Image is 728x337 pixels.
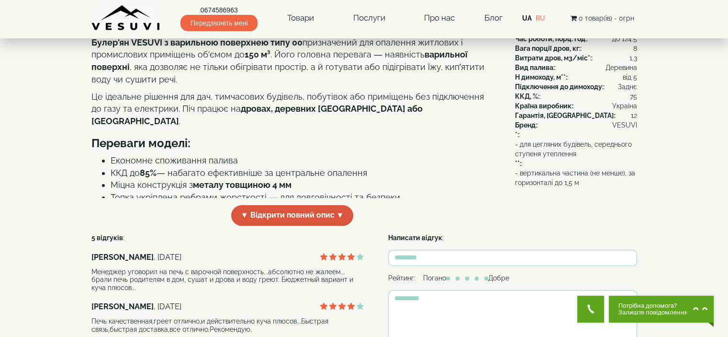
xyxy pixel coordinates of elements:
[628,34,637,44] span: 4.5
[612,101,637,111] span: Україна
[91,268,364,292] div: Менеджер уговорил на печь с варочной поверхность...абсолютно не жалеем... брали печь родителям в ...
[111,179,493,191] li: Міцна конструкція з
[91,234,123,242] strong: 5 відгуків
[91,5,161,31] img: content
[278,7,324,29] a: Товари
[515,53,637,63] div: :
[245,49,270,59] strong: 150 м³
[515,64,555,71] b: Вид палива:
[515,102,573,110] b: Країна виробник:
[609,296,714,323] button: Chat button
[515,121,537,129] b: Бренд:
[618,309,688,316] span: Залиште повідомлення
[567,13,637,23] button: 0 товар(ів) - 0грн
[515,120,637,130] div: :
[91,302,154,311] strong: [PERSON_NAME]
[91,317,364,334] div: Печь качественная,греет отлично,и действительно куча плюсов...Быстрая связь,быстрая доставка,все ...
[180,5,258,15] a: 0674586963
[515,73,567,81] b: H димоходу, м**:
[91,252,364,263] div: , [DATE]
[577,296,604,323] button: Get Call button
[515,93,539,100] b: ККД, %:
[231,205,354,226] span: ▼ Відкрити повний опис ▼
[629,53,637,63] span: 1.3
[193,180,291,190] strong: металу товщиною 4 мм
[522,14,532,22] a: UA
[388,233,637,243] div: :
[343,7,394,29] a: Послуги
[515,83,604,91] b: Підключення до димоходу:
[515,112,615,119] b: Гарантія, [GEOGRAPHIC_DATA]:
[91,136,190,150] b: Переваги моделі:
[633,44,637,53] span: 8
[91,36,493,86] p: призначений для опалення житлових і промислових приміщень об'ємом до . Його головна перевага — на...
[388,273,637,283] div: Рейтинг: Погано Добре
[618,82,637,92] span: Заднє
[515,35,587,43] b: Час роботи, порц. год:
[515,111,637,120] div: :
[605,63,637,72] span: Деревина
[515,139,637,159] span: - для цегляних будівель, середнього ступеня утеплення
[612,120,637,130] span: VESUVI
[515,168,637,187] span: - вертикальна частина (не менше), за горизонталі до 1,5 м
[515,92,637,101] div: :
[180,15,258,31] span: Передзвоніть мені
[515,45,581,52] b: Вага порції дров, кг:
[91,91,493,128] p: Це ідеальне рішення для дач, тимчасових будівель, побутівок або приміщень без підключення до газу...
[111,154,493,167] li: Економне споживання палива
[536,14,545,22] a: RU
[612,34,628,44] span: до 12
[515,139,637,168] div: :
[91,37,302,47] strong: Булер'ян VESUVI з варильною поверхнею типу 00
[91,302,364,313] div: , [DATE]
[515,130,637,139] div: :
[515,72,637,82] div: :
[578,14,634,22] span: 0 товар(ів) - 0грн
[515,82,637,92] div: :
[515,101,637,111] div: :
[388,234,442,242] strong: Написати відгук
[111,167,493,179] li: ККД до — набагато ефективніше за центральне опалення
[515,63,637,72] div: :
[631,111,637,120] span: 12
[618,302,688,309] span: Потрібна допомога?
[91,104,423,126] strong: дровах, деревних [GEOGRAPHIC_DATA] або [GEOGRAPHIC_DATA]
[414,7,464,29] a: Про нас
[140,168,157,178] strong: 85%
[623,72,637,82] span: від 5
[630,92,637,101] span: 75
[515,44,637,53] div: :
[111,191,493,204] li: Топка укріплена ребрами жорсткості — для довговічності та безпеки
[515,34,637,44] div: :
[91,49,468,72] strong: варильної поверхні
[484,13,502,23] a: Блог
[91,253,154,262] strong: [PERSON_NAME]
[515,54,592,62] b: Витрати дров, м3/міс*:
